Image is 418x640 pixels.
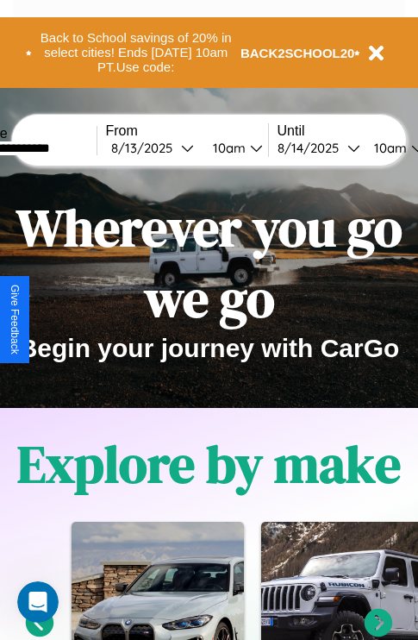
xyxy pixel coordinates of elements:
[204,140,250,156] div: 10am
[17,429,401,499] h1: Explore by make
[17,581,59,623] iframe: Intercom live chat
[32,26,240,79] button: Back to School savings of 20% in select cities! Ends [DATE] 10am PT.Use code:
[240,46,355,60] b: BACK2SCHOOL20
[111,140,181,156] div: 8 / 13 / 2025
[199,139,268,157] button: 10am
[106,139,199,157] button: 8/13/2025
[278,140,347,156] div: 8 / 14 / 2025
[9,285,21,355] div: Give Feedback
[365,140,411,156] div: 10am
[106,123,268,139] label: From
